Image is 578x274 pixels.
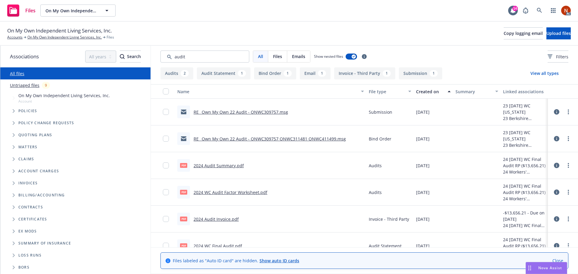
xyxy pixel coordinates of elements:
span: Bind Order [369,136,391,142]
span: pdf [180,243,187,248]
div: 1 [383,70,391,77]
span: Audits [369,162,382,169]
div: Created on [416,88,444,95]
input: Toggle Row Selected [163,189,169,195]
div: 1 [238,70,246,77]
a: more [565,215,572,223]
span: Emails [292,53,305,60]
span: Quoting plans [18,133,52,137]
span: Loss Runs [18,254,42,257]
span: Files [107,35,114,40]
span: pdf [180,163,187,168]
input: Select all [163,88,169,94]
div: Search [120,51,141,62]
div: 14 [512,6,518,11]
span: Files [273,53,282,60]
button: Submission [399,67,442,79]
input: Toggle Row Selected [163,162,169,168]
a: Report a Bug [520,5,532,17]
div: Drag to move [526,262,533,274]
a: All files [10,71,24,76]
span: On My Own Independent Living Services, Inc. [7,27,112,35]
input: Search by keyword... [160,51,249,63]
a: Search [533,5,545,17]
div: 1 [318,70,326,77]
button: Bind Order [254,67,296,79]
a: Switch app [547,5,559,17]
span: Summary of insurance [18,242,71,245]
button: Email [300,67,331,79]
span: Account [18,99,110,104]
button: File type [366,84,414,99]
span: BORs [18,266,30,269]
a: Untriaged files [10,82,39,88]
div: Tree Example [0,91,151,189]
span: Invoice - Third Party [369,216,409,222]
span: Ex Mods [18,229,37,233]
span: Copy logging email [504,30,543,36]
span: Files [25,8,36,13]
span: Filters [548,54,568,60]
div: 24 [DATE] WC Final Audit RP ($13,656.21) [503,183,545,195]
a: more [565,242,572,249]
div: 9 [42,82,50,89]
button: Summary [453,84,500,99]
a: Show auto ID cards [259,258,299,263]
button: View all types [521,67,568,79]
a: 2024 WC Final Audit.pdf [194,243,242,249]
img: photo [561,6,571,15]
div: 23 Berkshire Hathaway Homestate Companies [503,115,545,122]
span: Upload files [546,30,571,36]
a: On My Own Independent Living Services, Inc. [27,35,102,40]
span: [DATE] [416,216,430,222]
div: Name [177,88,357,95]
a: more [565,135,572,142]
span: Policies [18,109,37,113]
span: Submission [369,109,392,115]
span: On My Own Independent Living Services, Inc. [45,8,98,14]
div: Summary [455,88,491,95]
button: Filters [548,51,568,63]
div: Folder Tree Example [0,189,151,273]
div: -$13,656.21 - Due on [DATE] [503,210,545,222]
button: On My Own Independent Living Services, Inc. [40,5,116,17]
div: 24 [DATE] WC Final Audit RP ($13,656.21) [503,156,545,169]
button: Created on [414,84,453,99]
svg: Search [120,54,125,59]
span: [DATE] [416,162,430,169]
div: File type [369,88,405,95]
a: Files [5,2,38,19]
span: Show nested files [314,54,343,59]
a: 2024 Audit Invoice.pdf [194,216,239,222]
span: Certificates [18,217,47,221]
button: Linked associations [501,84,548,99]
div: 24 [DATE] WC Final Audit RP ($13,656.21) [503,222,545,229]
span: Audit Statement [369,243,402,249]
button: Invoice - Third Party [334,67,395,79]
span: All [258,53,263,60]
span: Invoices [18,181,38,185]
span: Audits [369,189,382,195]
button: SearchSearch [120,51,141,63]
button: Copy logging email [504,27,543,39]
button: Upload files [546,27,571,39]
a: Close [552,257,563,264]
div: 24 Workers' Compensation [503,195,545,202]
span: pdf [180,190,187,194]
div: Linked associations [503,88,545,95]
span: Associations [10,53,39,60]
span: Files labeled as "Auto ID card" are hidden. [173,257,299,264]
a: Accounts [7,35,23,40]
span: Billing/Accounting [18,193,65,197]
span: [DATE] [416,189,430,195]
span: Matters [18,145,37,149]
span: [DATE] [416,136,430,142]
span: Claims [18,157,34,161]
button: Audit Statement [197,67,250,79]
input: Toggle Row Selected [163,216,169,222]
div: 24 [DATE] WC Final Audit RP ($13,656.21) [503,236,545,249]
input: Toggle Row Selected [163,136,169,142]
button: Name [175,84,366,99]
button: Audits [160,67,193,79]
span: On My Own Independent Living Services, Inc. [18,92,110,99]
